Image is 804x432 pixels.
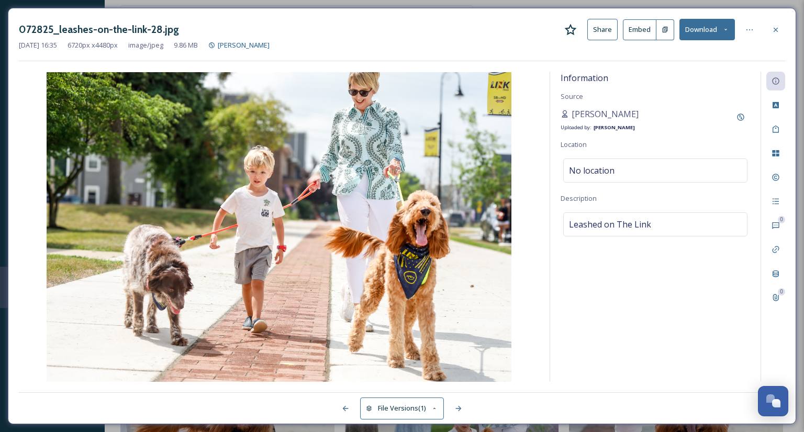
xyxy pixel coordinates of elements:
[561,92,583,101] span: Source
[561,72,608,84] span: Information
[572,108,639,120] span: [PERSON_NAME]
[174,40,198,50] span: 9.86 MB
[218,40,270,50] span: [PERSON_NAME]
[561,124,591,131] span: Uploaded by:
[19,22,179,37] h3: 072825_leashes-on-the-link-28.jpg
[19,40,57,50] span: [DATE] 16:35
[561,194,597,203] span: Description
[758,386,788,416] button: Open Chat
[623,19,656,40] button: Embed
[19,72,539,382] img: 072825_leashes-on-the-link-28.jpg
[778,216,785,223] div: 0
[569,164,615,177] span: No location
[360,397,444,419] button: File Versions(1)
[68,40,118,50] span: 6720 px x 4480 px
[128,40,163,50] span: image/jpeg
[594,124,635,131] strong: [PERSON_NAME]
[569,218,651,231] span: Leashed on The Link
[778,288,785,295] div: 0
[679,19,735,40] button: Download
[587,19,618,40] button: Share
[561,140,587,149] span: Location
